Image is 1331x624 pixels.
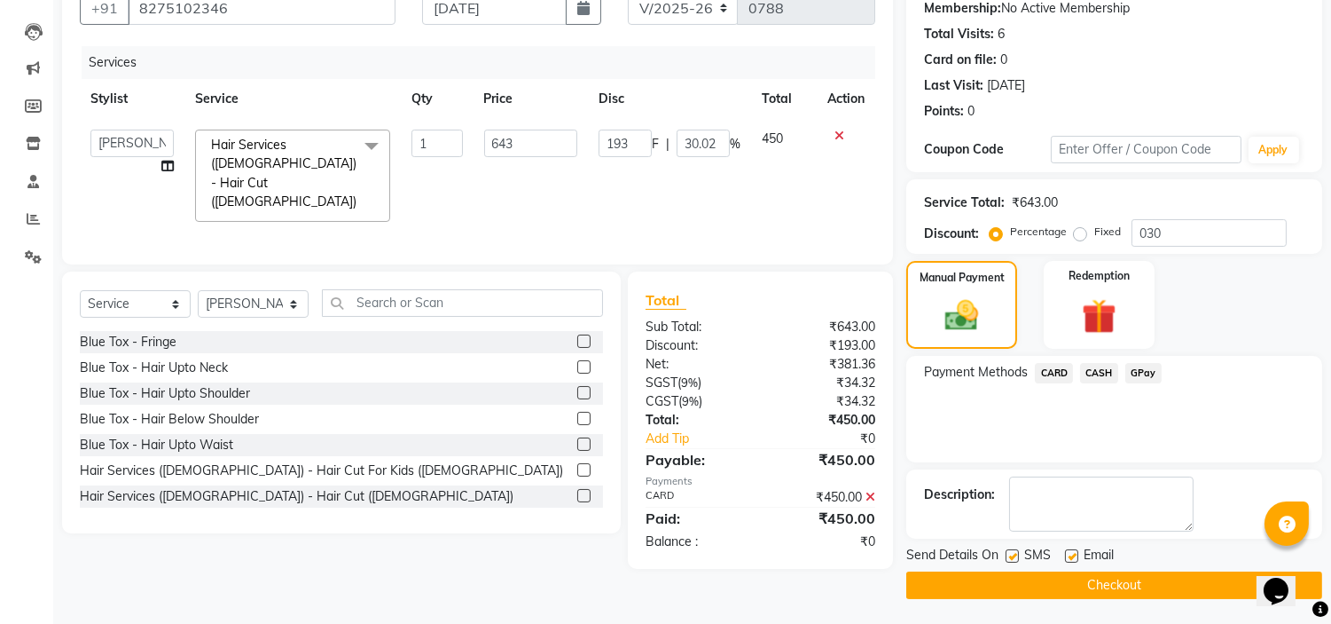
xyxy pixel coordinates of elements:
iframe: chat widget [1257,553,1313,606]
div: Description: [924,486,995,504]
div: ₹0 [782,430,889,448]
div: ₹450.00 [761,411,889,430]
input: Enter Offer / Coupon Code [1051,136,1241,163]
div: ₹450.00 [761,449,889,470]
th: Action [817,79,875,119]
span: | [666,135,669,154]
span: GPay [1125,363,1162,383]
input: Search or Scan [322,289,603,317]
div: Coupon Code [924,140,1051,159]
button: Apply [1249,137,1299,163]
span: SGST [646,375,677,391]
div: 0 [1000,51,1007,69]
span: Payment Methods [924,363,1028,382]
label: Percentage [1010,224,1067,240]
div: Blue Tox - Hair Upto Neck [80,359,228,377]
div: ₹643.00 [761,318,889,336]
div: Net: [632,355,761,374]
div: Sub Total: [632,318,761,336]
label: Fixed [1094,224,1121,240]
div: Points: [924,102,964,121]
div: CARD [632,488,761,507]
label: Manual Payment [920,270,1005,286]
div: Blue Tox - Fringe [80,333,176,351]
div: ₹450.00 [761,508,889,529]
div: Blue Tox - Hair Upto Shoulder [80,384,250,403]
label: Redemption [1069,268,1130,284]
span: Hair Services ([DEMOGRAPHIC_DATA]) - Hair Cut ([DEMOGRAPHIC_DATA]) [211,137,356,209]
div: Hair Services ([DEMOGRAPHIC_DATA]) - Hair Cut ([DEMOGRAPHIC_DATA]) [80,487,513,506]
div: Last Visit: [924,76,983,95]
th: Stylist [80,79,184,119]
th: Disc [588,79,751,119]
th: Price [474,79,588,119]
a: x [356,194,364,209]
div: ₹34.32 [761,374,889,392]
div: [DATE] [987,76,1025,95]
div: ₹193.00 [761,336,889,355]
span: % [730,135,740,154]
span: SMS [1024,546,1051,568]
div: Blue Tox - Hair Below Shoulder [80,410,259,429]
div: Services [82,46,889,79]
span: CASH [1080,363,1118,383]
div: ₹34.32 [761,392,889,411]
button: Checkout [906,572,1322,599]
div: Discount: [924,225,979,243]
div: ( ) [632,374,761,392]
th: Qty [401,79,473,119]
span: 9% [682,394,699,408]
div: 0 [967,102,975,121]
div: Blue Tox - Hair Upto Waist [80,436,233,454]
div: Balance : [632,533,761,551]
div: Paid: [632,508,761,529]
span: 450 [762,130,783,146]
span: 9% [681,375,698,390]
div: Discount: [632,336,761,355]
div: Card on file: [924,51,997,69]
div: Service Total: [924,194,1005,212]
span: CARD [1035,363,1073,383]
th: Service [184,79,401,119]
div: 6 [998,25,1005,43]
span: Send Details On [906,546,998,568]
span: Email [1084,546,1114,568]
div: Payments [646,474,875,489]
span: Total [646,291,686,310]
div: Total Visits: [924,25,994,43]
div: ( ) [632,392,761,411]
div: ₹450.00 [761,488,889,507]
div: Total: [632,411,761,430]
img: _cash.svg [935,296,988,335]
img: _gift.svg [1071,295,1127,338]
a: Add Tip [632,430,782,448]
div: ₹0 [761,533,889,551]
div: ₹643.00 [1012,194,1058,212]
div: Payable: [632,449,761,470]
div: ₹381.36 [761,355,889,374]
span: CGST [646,393,678,409]
div: Hair Services ([DEMOGRAPHIC_DATA]) - Hair Cut For Kids ([DEMOGRAPHIC_DATA]) [80,462,563,480]
span: F [652,135,659,154]
th: Total [751,79,817,119]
